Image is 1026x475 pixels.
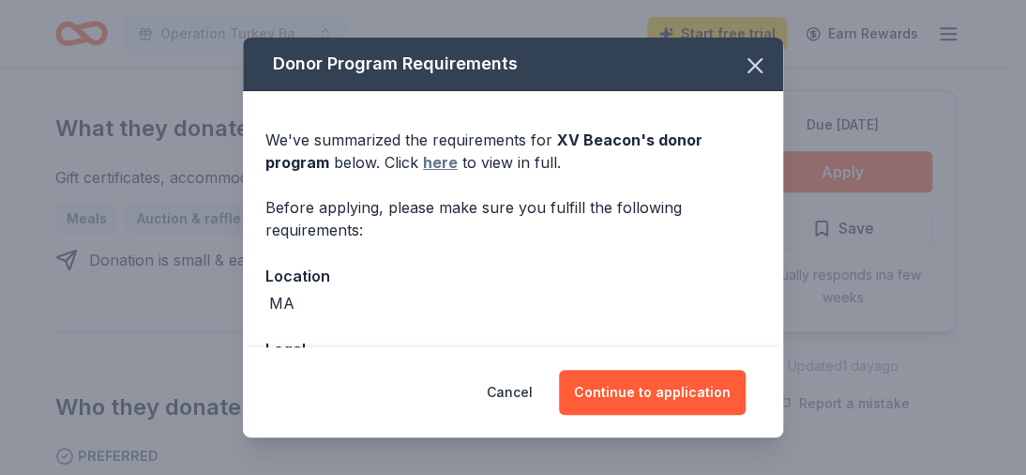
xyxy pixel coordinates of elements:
div: Legal [265,337,761,361]
div: Donor Program Requirements [243,38,783,91]
a: here [423,151,458,174]
div: We've summarized the requirements for below. Click to view in full. [265,129,761,174]
div: Location [265,264,761,288]
div: MA [269,292,294,314]
button: Cancel [487,370,533,415]
button: Continue to application [559,370,746,415]
div: Before applying, please make sure you fulfill the following requirements: [265,196,761,241]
